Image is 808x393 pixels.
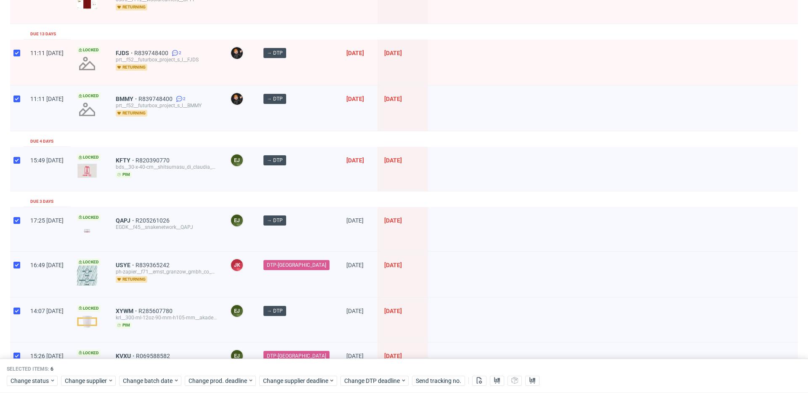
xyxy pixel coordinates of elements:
span: [DATE] [384,50,402,56]
span: Change prod. deadline [189,377,248,385]
span: returning [116,64,147,71]
div: Due 4 days [30,138,53,145]
a: KVXU [116,353,136,359]
img: version_two_editor_design [77,163,97,178]
span: [DATE] [384,96,402,102]
span: 11:11 [DATE] [30,96,64,102]
span: 11:11 [DATE] [30,50,64,56]
span: Locked [77,259,101,266]
span: Locked [77,350,101,356]
a: KFTY [116,157,136,164]
div: bds__30-x-40-cm__shitsumasu_di_claudia_caredda__KFTY [116,164,217,170]
figcaption: EJ [231,305,243,317]
div: EGDK__f45__snakenetwork__QAPJ [116,224,217,231]
div: krl__300-ml-12oz-90-mm-h105-mm__akademia_artystyczna_magdalena_nitka__XYWM [116,314,217,321]
span: → DTP [267,49,283,57]
a: 2 [170,50,181,56]
span: Locked [77,154,101,161]
a: R839748400 [134,50,170,56]
span: returning [116,4,147,11]
img: no_design.png [77,99,97,119]
img: Dominik Grosicki [231,47,243,59]
a: USYE [116,262,136,268]
span: Locked [77,305,101,312]
span: [DATE] [346,217,364,224]
a: R069588582 [136,353,172,359]
span: [DATE] [384,353,402,359]
span: 2 [179,50,181,56]
a: FJDS [116,50,134,56]
span: → DTP [267,217,283,224]
a: R820390770 [136,157,171,164]
span: pim [116,171,132,178]
span: [DATE] [384,157,402,164]
button: Send tracking no. [412,376,465,386]
span: [DATE] [346,50,364,56]
a: QAPJ [116,217,136,224]
img: Dominik Grosicki [231,93,243,105]
a: 2 [174,96,186,102]
div: prt__f52__futurbox_project_s_l__FJDS [116,56,217,63]
span: 17:25 [DATE] [30,217,64,224]
a: R839748400 [138,96,174,102]
span: Change supplier deadline [263,377,329,385]
span: returning [116,276,147,283]
span: 14:07 [DATE] [30,308,64,314]
span: Change DTP deadline [344,377,401,385]
figcaption: EJ [231,215,243,226]
a: XYWM [116,308,138,314]
span: 16:49 [DATE] [30,262,64,268]
img: no_design.png [77,53,97,74]
span: 15:49 [DATE] [30,157,64,164]
span: Change supplier [65,377,108,385]
span: [DATE] [346,262,364,268]
span: [DATE] [384,308,402,314]
span: Change batch date [123,377,173,385]
img: version_two_editor_design.png [77,266,97,286]
span: Locked [77,214,101,221]
div: ph-zapier__f71__ernst_granzow_gmbh_co_kg__USYE [116,268,217,275]
span: [DATE] [346,96,364,102]
span: DTP-[GEOGRAPHIC_DATA] [267,261,326,269]
span: 15:26 [DATE] [30,353,64,359]
span: [DATE] [384,262,402,268]
span: [DATE] [384,217,402,224]
div: Due 13 days [30,31,56,37]
span: Locked [77,93,101,99]
span: [DATE] [346,157,364,164]
a: R839365242 [136,262,171,268]
span: Change status [11,377,50,385]
span: → DTP [267,157,283,164]
span: Send tracking no. [416,378,461,384]
figcaption: EJ [231,350,243,362]
a: R285607780 [138,308,174,314]
span: pim [116,322,132,329]
div: Due 3 days [30,198,53,205]
span: 6 [50,366,53,372]
div: prt__f52__futurbox_project_s_l__BMMY [116,102,217,109]
span: returning [116,110,147,117]
span: DTP-[GEOGRAPHIC_DATA] [267,352,326,360]
span: [DATE] [346,308,364,314]
span: Selected items: [7,366,49,372]
a: BMMY [116,96,138,102]
a: R205261026 [136,217,171,224]
img: version_two_editor_design [77,316,97,328]
figcaption: JK [231,259,243,271]
figcaption: EJ [231,154,243,166]
span: → DTP [267,95,283,103]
